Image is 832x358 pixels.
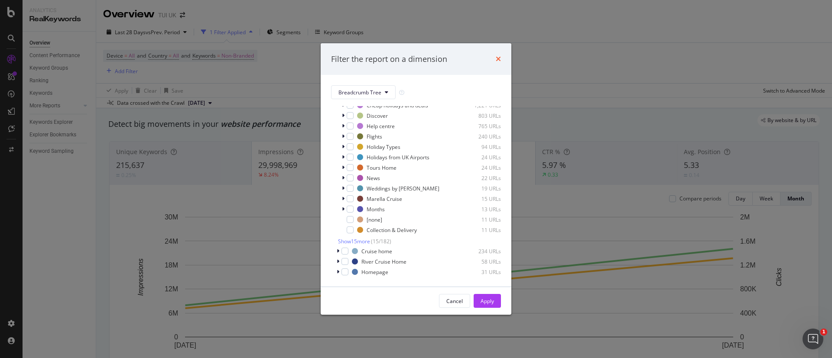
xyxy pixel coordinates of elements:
[439,294,470,308] button: Cancel
[367,226,417,234] div: Collection & Delivery
[367,154,429,161] div: Holidays from UK Airports
[458,112,501,119] div: 803 URLs
[474,294,501,308] button: Apply
[458,154,501,161] div: 24 URLs
[458,226,501,234] div: 11 URLs
[458,143,501,151] div: 94 URLs
[458,216,501,223] div: 11 URLs
[367,164,396,171] div: Tours Home
[458,164,501,171] div: 24 URLs
[458,185,501,192] div: 19 URLs
[331,85,396,99] button: Breadcrumb Tree
[338,89,381,96] span: Breadcrumb Tree
[481,297,494,305] div: Apply
[338,238,370,245] span: Show 15 more
[803,329,823,349] iframe: Intercom live chat
[367,185,439,192] div: Weddings by [PERSON_NAME]
[458,123,501,130] div: 765 URLs
[367,216,382,223] div: [none]
[367,112,388,119] div: Discover
[458,133,501,140] div: 240 URLs
[361,268,388,276] div: Homepage
[496,54,501,65] div: times
[361,258,406,265] div: River Cruise Home
[367,143,400,151] div: Holiday Types
[367,195,402,203] div: Marella Cruise
[458,248,501,255] div: 234 URLs
[367,206,385,213] div: Months
[458,195,501,203] div: 15 URLs
[820,329,827,335] span: 1
[361,248,392,255] div: Cruise home
[321,43,511,315] div: modal
[367,174,380,182] div: News
[371,238,391,245] span: ( 15 / 182 )
[458,268,501,276] div: 31 URLs
[367,133,382,140] div: Flights
[458,174,501,182] div: 22 URLs
[446,297,463,305] div: Cancel
[367,123,395,130] div: Help centre
[458,258,501,265] div: 58 URLs
[458,206,501,213] div: 13 URLs
[331,54,447,65] div: Filter the report on a dimension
